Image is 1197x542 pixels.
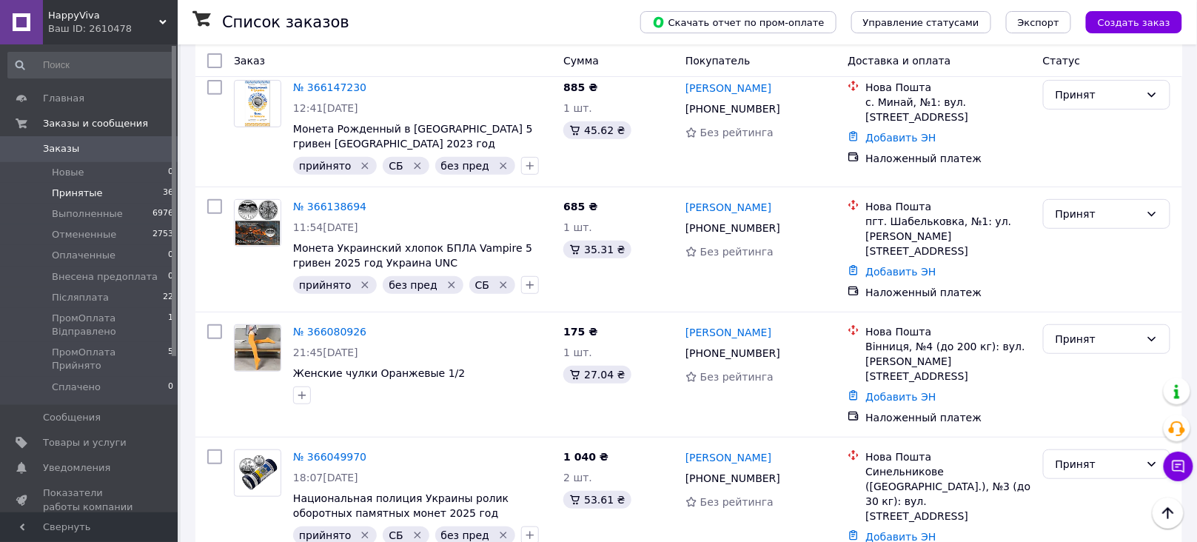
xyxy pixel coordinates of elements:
a: № 366138694 [293,201,366,213]
span: 12:41[DATE] [293,102,358,114]
span: СБ [475,279,489,291]
div: 53.61 ₴ [563,491,631,509]
div: Ваш ID: 2610478 [48,22,178,36]
a: № 366080926 [293,326,366,338]
div: Принят [1056,87,1140,103]
span: HappyViva [48,9,159,22]
span: Скачать отчет по пром-оплате [652,16,825,29]
div: Принят [1056,331,1140,347]
svg: Удалить метку [412,529,423,541]
span: Без рейтинга [700,246,774,258]
button: Скачать отчет по пром-оплате [640,11,836,33]
button: Управление статусами [851,11,991,33]
svg: Удалить метку [359,529,371,541]
span: Внесена предоплата [52,270,158,284]
span: 21:45[DATE] [293,347,358,358]
a: Добавить ЭН [865,391,936,403]
span: ПромОплата Прийнято [52,346,168,372]
span: Сплачено [52,381,101,394]
span: прийнято [299,279,352,291]
span: ПромОплата Відправлено [52,312,168,338]
svg: Удалить метку [446,279,457,291]
span: 18:07[DATE] [293,472,358,484]
span: Новые [52,166,84,179]
span: Монета Украинский хлопок БПЛА Vampire 5 гривен 2025 год Украина UNC [293,242,532,269]
span: Уведомления [43,461,110,475]
div: Вінниця, №4 (до 200 кг): вул. [PERSON_NAME][STREET_ADDRESS] [865,339,1030,384]
span: СБ [389,529,403,541]
span: Заказ [234,55,265,67]
a: Национальная полиция Украины ролик оборотных памятных монет 2025 год [293,492,509,519]
svg: Удалить метку [497,279,509,291]
h1: Список заказов [222,13,349,31]
img: Фото товару [235,455,281,492]
span: Післяплата [52,291,109,304]
svg: Удалить метку [359,279,371,291]
img: Фото товару [245,81,270,127]
a: Создать заказ [1071,16,1182,27]
a: Добавить ЭН [865,132,936,144]
span: Покупатель [685,55,751,67]
a: Фото товару [234,449,281,497]
span: 36 [163,187,173,200]
span: Оплаченные [52,249,115,262]
span: Сумма [563,55,599,67]
span: Управление статусами [863,17,979,28]
span: Без рейтинга [700,496,774,508]
span: Заказы [43,142,79,155]
span: Сообщения [43,411,101,424]
span: Экспорт [1018,17,1059,28]
div: 27.04 ₴ [563,366,631,384]
a: [PERSON_NAME] [685,325,771,340]
a: № 366049970 [293,451,366,463]
span: [PHONE_NUMBER] [685,103,780,115]
div: 35.31 ₴ [563,241,631,258]
a: Добавить ЭН [865,266,936,278]
svg: Удалить метку [412,160,423,172]
span: Выполненные [52,207,123,221]
a: № 366147230 [293,81,366,93]
span: Заказы и сообщения [43,117,148,130]
button: Создать заказ [1086,11,1182,33]
span: Статус [1043,55,1081,67]
span: Доставка и оплата [848,55,950,67]
span: 11:54[DATE] [293,221,358,233]
a: Фото товару [234,80,281,127]
a: Монета Рожденный в [GEOGRAPHIC_DATA] 5 гривен [GEOGRAPHIC_DATA] 2023 год [293,123,533,150]
span: 2753 [152,228,173,241]
input: Поиск [7,52,175,78]
svg: Удалить метку [359,160,371,172]
div: Наложенный платеж [865,151,1030,166]
span: 5 [168,346,173,372]
div: с. Минай, №1: вул. [STREET_ADDRESS] [865,95,1030,124]
span: [PHONE_NUMBER] [685,222,780,234]
span: Отмененные [52,228,116,241]
span: Создать заказ [1098,17,1170,28]
span: СБ [389,160,403,172]
span: прийнято [299,529,352,541]
span: Главная [43,92,84,105]
span: Без рейтинга [700,371,774,383]
span: 1 шт. [563,347,592,358]
div: Синельникове ([GEOGRAPHIC_DATA].), №3 (до 30 кг): вул. [STREET_ADDRESS] [865,464,1030,523]
span: Показатели работы компании [43,486,137,513]
img: Фото товару [235,200,281,246]
div: Нова Пошта [865,80,1030,95]
span: 1 [168,312,173,338]
span: без пред [441,160,489,172]
button: Чат с покупателем [1164,452,1193,481]
span: 22 [163,291,173,304]
span: 1 040 ₴ [563,451,608,463]
span: 885 ₴ [563,81,597,93]
div: Наложенный платеж [865,410,1030,425]
span: Женские чулки Оранжевые 1/2 [293,367,465,379]
div: Нова Пошта [865,199,1030,214]
a: [PERSON_NAME] [685,81,771,96]
button: Наверх [1153,498,1184,529]
div: пгт. Шабельковка, №1: ул. [PERSON_NAME][STREET_ADDRESS] [865,214,1030,258]
span: 0 [168,166,173,179]
a: [PERSON_NAME] [685,450,771,465]
svg: Удалить метку [497,529,509,541]
a: [PERSON_NAME] [685,200,771,215]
